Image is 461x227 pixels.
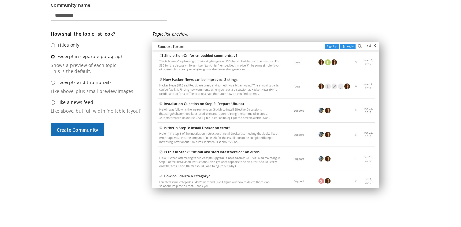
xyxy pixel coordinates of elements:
button: Create Community [51,123,104,136]
input: Like a news feed [51,100,55,105]
input: Excerpt in separate paragraph [51,55,55,59]
label: Excerpt in separate paragraph [57,53,124,59]
img: topic-list-excerpt-below-title.jpg [152,42,379,188]
label: Excerpts and thumbnails [57,79,112,85]
span: Like above, but full width (no table layout). [51,108,143,114]
label: Community name: [51,2,92,8]
span: Shows a preview of each topic. This is the default. [51,62,143,74]
i: Topic list preview: [152,31,189,37]
label: Titles only [57,42,79,48]
input: Titles only [51,43,55,47]
span: Like above, plus small preview images. [51,88,143,94]
label: Like a news feed [57,99,93,105]
b: How shall the topic list look? [51,31,115,37]
input: Excerpts and thumbnails [51,81,55,85]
